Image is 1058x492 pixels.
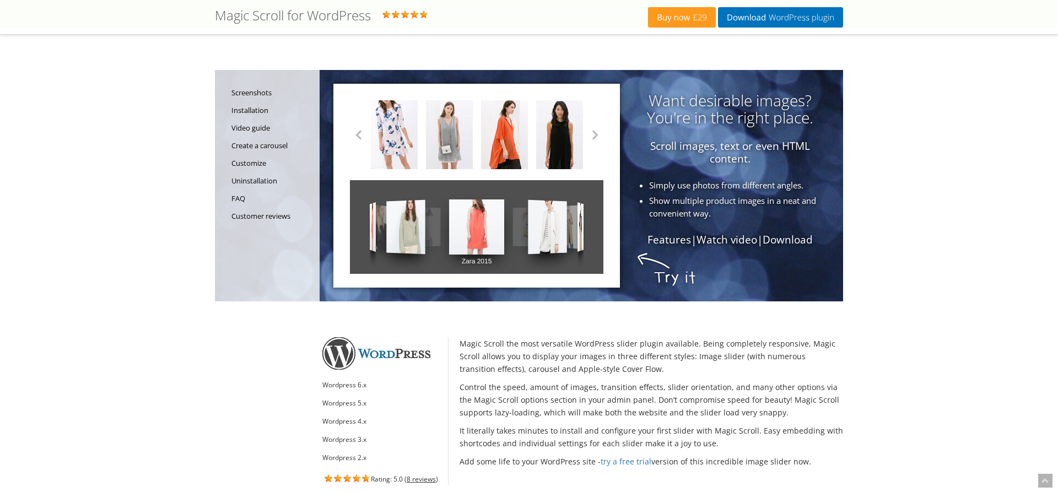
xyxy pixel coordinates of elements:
p: | | [320,234,821,246]
h1: Magic Scroll for WordPress [215,8,371,23]
a: 8 reviews [407,474,436,484]
p: Scroll images, text or even HTML content. [320,140,821,165]
li: Wordpress 5.x [322,397,440,409]
a: Video guide [231,119,314,137]
a: Customer reviews [231,207,314,225]
a: Download [763,233,813,247]
a: Features [647,233,691,247]
span: WordPress plugin [766,13,834,22]
span: £29 [690,13,707,22]
p: Magic Scroll the most versatile WordPress slider plugin available. Being completely responsive, M... [460,337,843,375]
li: Wordpress 6.x [322,379,440,391]
div: Rating: 5.0 ( ) [215,8,648,26]
a: Customize [231,154,314,172]
a: Create a carousel [231,137,314,154]
a: FAQ [231,190,314,207]
a: Installation [231,101,314,119]
a: Uninstallation [231,172,314,190]
a: DownloadWordPress plugin [718,7,843,28]
a: Watch video [697,233,757,247]
p: It literally takes minutes to install and configure your first slider with Magic Scroll. Easy emb... [460,424,843,450]
a: try a free trial [601,456,651,467]
li: Wordpress 2.x [322,451,440,464]
a: Zara 2015 [449,180,504,274]
a: Screenshots [231,84,314,101]
li: Wordpress 4.x [322,415,440,428]
li: Wordpress 3.x [322,433,440,446]
div: Rating: 5.0 ( ) [322,472,440,485]
p: Control the speed, amount of images, transition effects, slider orientation, and many other optio... [460,381,843,419]
a: Buy now£29 [648,7,716,28]
span: Zara 2015 [462,255,492,268]
h3: Want desirable images? You're in the right place. [320,92,821,126]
